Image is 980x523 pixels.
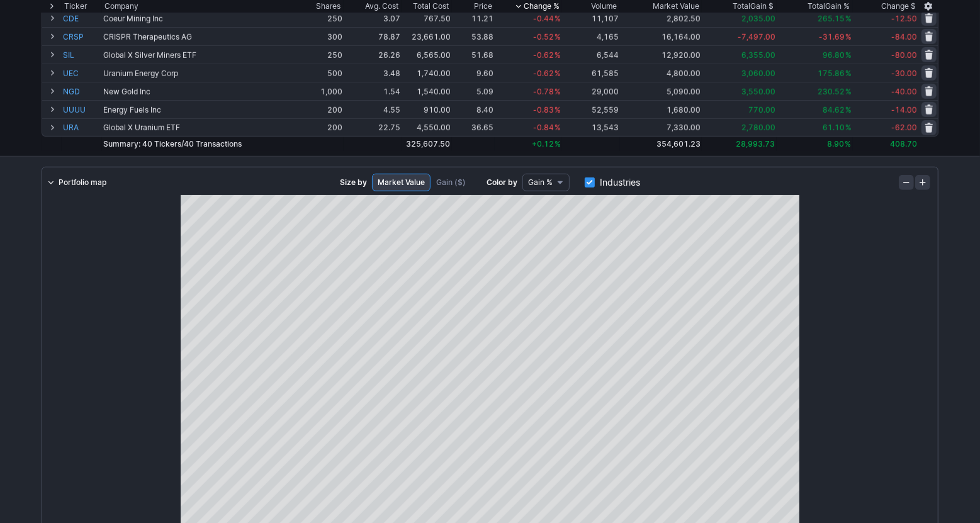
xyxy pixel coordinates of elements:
[555,139,561,149] span: %
[340,176,367,189] span: Size by
[741,69,775,78] span: 3,060.00
[891,105,917,115] span: -14.00
[298,82,344,100] td: 1,000
[63,46,101,64] a: SIL
[828,139,845,149] span: 8.90
[103,50,297,60] div: Global X Silver Miners ETF
[748,105,775,115] span: 770.00
[63,82,101,100] a: NGD
[344,64,402,82] td: 3.48
[891,32,917,42] span: -84.00
[845,123,852,132] span: %
[533,87,554,96] span: -0.78
[562,45,620,64] td: 6,544
[103,14,297,23] div: Coeur Mining Inc
[562,82,620,100] td: 29,000
[823,50,845,60] span: 96.80
[845,50,852,60] span: %
[818,14,845,23] span: 265.15
[63,101,101,118] a: UUUU
[103,123,297,132] div: Global X Uranium ETF
[184,139,194,149] span: 40
[741,14,775,23] span: 2,035.00
[436,176,466,189] span: Gain ($)
[103,105,297,115] div: Energy Fuels Inc
[103,69,297,78] div: Uranium Energy Corp
[585,177,595,188] input: Industries
[103,139,242,149] span: Summary:
[562,9,620,27] td: 11,107
[402,118,452,137] td: 4,550.00
[63,28,101,45] a: CRSP
[845,32,852,42] span: %
[402,82,452,100] td: 1,540.00
[452,27,495,45] td: 53.88
[555,69,561,78] span: %
[63,9,101,27] a: CDE
[555,87,561,96] span: %
[522,174,570,191] button: Data type
[402,100,452,118] td: 910.00
[59,176,106,189] span: Portfolio map
[738,32,775,42] span: -7,497.00
[890,139,917,149] span: 408.70
[63,64,101,82] a: UEC
[103,32,297,42] div: CRISPR Therapeutics AG
[620,9,702,27] td: 2,802.50
[620,118,702,137] td: 7,330.00
[487,176,517,189] span: Color by
[562,64,620,82] td: 61,585
[344,45,402,64] td: 26.26
[533,32,554,42] span: -0.52
[298,9,344,27] td: 250
[452,118,495,137] td: 36.65
[344,9,402,27] td: 3.07
[620,100,702,118] td: 1,680.00
[372,174,431,191] a: Market Value
[298,118,344,137] td: 200
[452,9,495,27] td: 11.21
[555,32,561,42] span: %
[819,32,845,42] span: -31.69
[181,139,184,149] span: /
[402,27,452,45] td: 23,661.00
[344,100,402,118] td: 4.55
[528,176,553,189] span: Gain %
[298,100,344,118] td: 200
[891,87,917,96] span: -40.00
[533,50,554,60] span: -0.62
[103,87,297,96] div: New Gold Inc
[402,45,452,64] td: 6,565.00
[532,139,554,149] span: +0.12
[891,50,917,60] span: -80.00
[620,82,702,100] td: 5,090.00
[533,14,554,23] span: -0.44
[142,139,181,149] span: Tickers
[555,123,561,132] span: %
[378,176,425,189] span: Market Value
[344,27,402,45] td: 78.87
[298,27,344,45] td: 300
[818,69,845,78] span: 175.86
[555,14,561,23] span: %
[891,14,917,23] span: -12.50
[431,174,471,191] a: Gain ($)
[555,50,561,60] span: %
[142,139,152,149] span: 40
[344,118,402,137] td: 22.75
[585,174,640,191] label: Industries
[620,45,702,64] td: 12,920.00
[402,64,452,82] td: 1,740.00
[741,123,775,132] span: 2,780.00
[891,123,917,132] span: -62.00
[452,64,495,82] td: 9.60
[452,82,495,100] td: 5.09
[562,27,620,45] td: 4,165
[402,137,452,151] td: 325,607.50
[452,45,495,64] td: 51.68
[845,87,852,96] span: %
[845,69,852,78] span: %
[620,64,702,82] td: 4,800.00
[741,50,775,60] span: 6,355.00
[736,139,775,149] span: 28,993.73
